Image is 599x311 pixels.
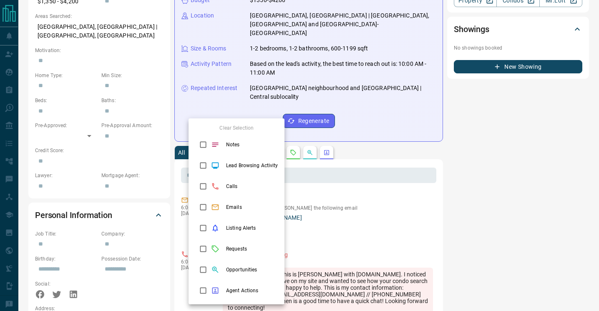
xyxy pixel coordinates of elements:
[226,141,278,148] span: Notes
[226,162,278,169] span: Lead Browsing Activity
[226,203,278,211] span: Emails
[226,245,278,253] span: Requests
[226,183,278,190] span: Calls
[226,287,278,294] span: Agent Actions
[226,266,278,273] span: Opportunities
[226,224,278,232] span: Listing Alerts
